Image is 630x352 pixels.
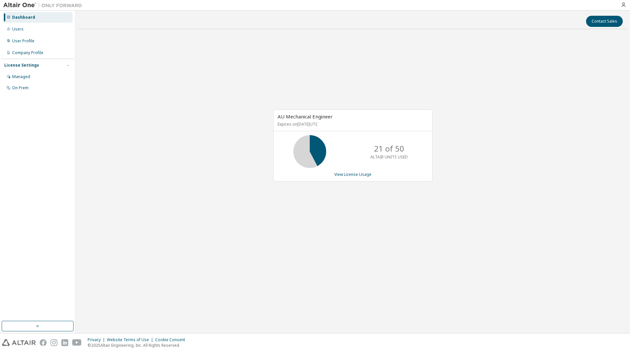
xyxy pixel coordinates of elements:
p: © 2025 Altair Engineering, Inc. All Rights Reserved. [88,342,189,348]
div: Company Profile [12,50,43,55]
div: User Profile [12,38,34,44]
p: ALTAIR UNITS USED [370,154,408,160]
div: Privacy [88,337,107,342]
button: Contact Sales [586,16,623,27]
p: Expires on [DATE] UTC [278,121,427,127]
img: altair_logo.svg [2,339,36,346]
img: instagram.svg [51,339,57,346]
div: Users [12,27,24,32]
p: 21 of 50 [374,143,404,154]
div: Cookie Consent [155,337,189,342]
img: Altair One [3,2,85,9]
img: facebook.svg [40,339,47,346]
div: Website Terms of Use [107,337,155,342]
img: linkedin.svg [61,339,68,346]
div: Managed [12,74,30,79]
div: Dashboard [12,15,35,20]
a: View License Usage [334,172,371,177]
img: youtube.svg [72,339,82,346]
span: AU Mechanical Engineer [278,113,333,120]
div: On Prem [12,85,29,91]
div: License Settings [4,63,39,68]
